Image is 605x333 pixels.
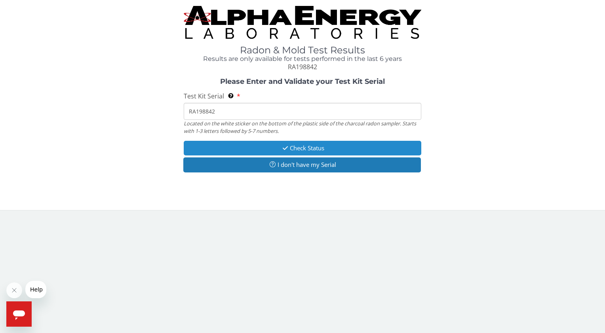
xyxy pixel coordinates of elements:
button: Check Status [184,141,421,155]
span: Test Kit Serial [184,92,224,100]
button: I don't have my Serial [183,157,420,172]
iframe: Message from company [25,281,46,298]
div: Located on the white sticker on the bottom of the plastic side of the charcoal radon sampler. Sta... [184,120,421,134]
h4: Results are only available for tests performed in the last 6 years [184,55,421,62]
span: RA198842 [288,62,317,71]
h1: Radon & Mold Test Results [184,45,421,55]
strong: Please Enter and Validate your Test Kit Serial [220,77,385,86]
iframe: Button to launch messaging window [6,301,32,327]
iframe: Close message [6,282,22,298]
img: TightCrop.jpg [184,6,421,39]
